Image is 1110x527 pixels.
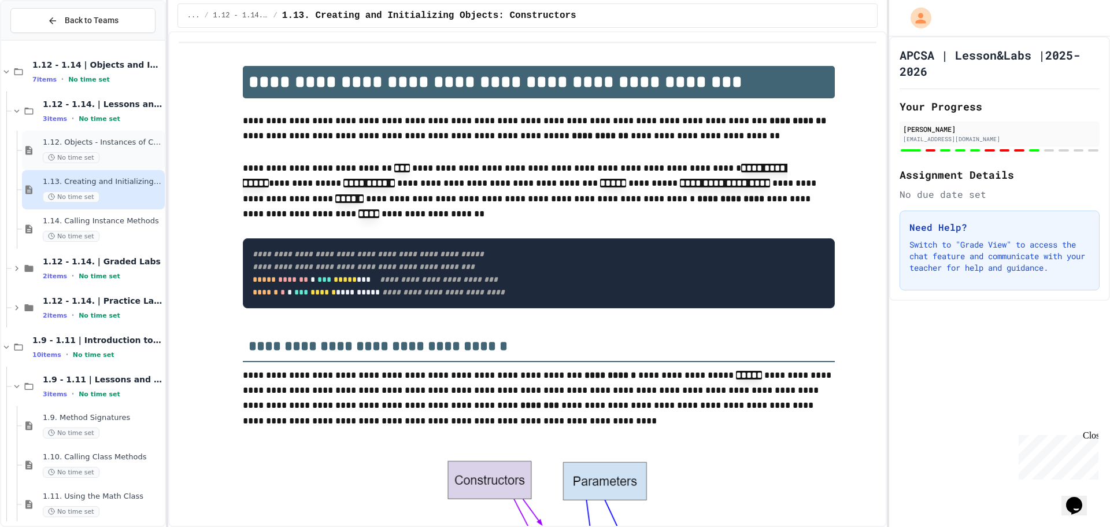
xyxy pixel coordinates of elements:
iframe: chat widget [1014,430,1098,480]
h2: Assignment Details [900,167,1100,183]
span: 1.9. Method Signatures [43,413,162,423]
span: • [66,350,68,359]
span: 2 items [43,312,67,319]
span: No time set [43,428,99,438]
span: No time set [79,115,120,123]
span: No time set [79,272,120,280]
span: 1.9 - 1.11 | Lessons and Notes [43,374,162,385]
span: 7 items [32,76,57,83]
span: / [204,11,208,20]
span: • [72,114,74,123]
p: Switch to "Grade View" to access the chat feature and communicate with your teacher for help and ... [909,239,1090,274]
span: No time set [73,351,114,359]
h2: Your Progress [900,98,1100,115]
div: Chat with us now!Close [5,5,80,73]
span: No time set [79,390,120,398]
span: 1.9 - 1.11 | Introduction to Methods [32,335,162,345]
span: • [61,75,64,84]
span: No time set [43,152,99,163]
span: No time set [43,506,99,517]
span: 1.12 - 1.14. | Lessons and Notes [43,99,162,109]
span: ... [187,11,200,20]
span: 2 items [43,272,67,280]
button: Back to Teams [10,8,156,33]
span: 3 items [43,390,67,398]
span: 1.12 - 1.14. | Practice Labs [43,296,162,306]
h3: Need Help? [909,220,1090,234]
span: No time set [43,191,99,202]
span: 1.14. Calling Instance Methods [43,216,162,226]
span: 3 items [43,115,67,123]
h1: APCSA | Lesson&Labs |2025-2026 [900,47,1100,79]
span: No time set [79,312,120,319]
span: • [72,271,74,281]
span: 1.10. Calling Class Methods [43,452,162,462]
div: [PERSON_NAME] [903,124,1096,134]
div: No due date set [900,187,1100,201]
span: 1.12. Objects - Instances of Classes [43,138,162,148]
iframe: chat widget [1061,481,1098,515]
span: Back to Teams [65,14,119,27]
span: 1.12 - 1.14. | Graded Labs [43,256,162,267]
span: 1.13. Creating and Initializing Objects: Constructors [282,9,576,23]
span: 1.13. Creating and Initializing Objects: Constructors [43,177,162,187]
span: 1.12 - 1.14. | Lessons and Notes [213,11,269,20]
span: No time set [43,231,99,242]
span: 10 items [32,351,61,359]
div: My Account [898,5,934,31]
span: • [72,389,74,399]
span: 1.11. Using the Math Class [43,492,162,502]
span: No time set [43,467,99,478]
span: • [72,311,74,320]
span: / [273,11,277,20]
span: No time set [68,76,110,83]
span: 1.12 - 1.14 | Objects and Instances of Classes [32,60,162,70]
div: [EMAIL_ADDRESS][DOMAIN_NAME] [903,135,1096,143]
